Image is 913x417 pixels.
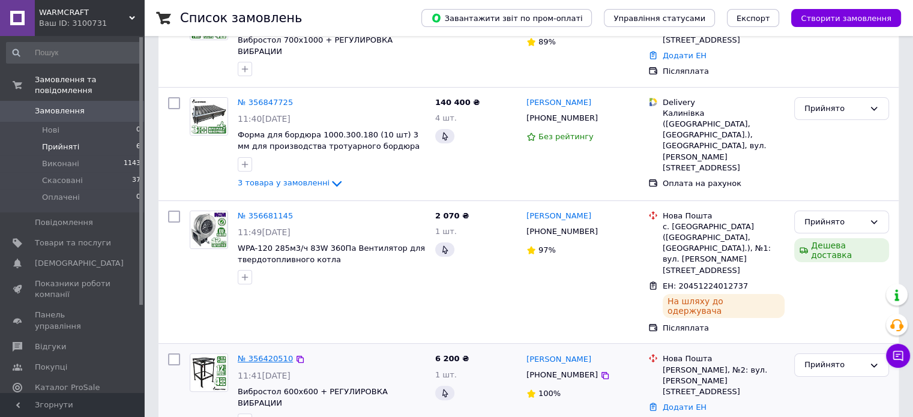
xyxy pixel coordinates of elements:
span: Товари та послуги [35,238,111,248]
span: Експорт [737,14,770,23]
img: Фото товару [190,211,227,248]
a: [PERSON_NAME] [526,97,591,109]
button: Управління статусами [604,9,715,27]
span: [PHONE_NUMBER] [526,113,598,122]
div: Оплата на рахунок [663,178,785,189]
div: [PERSON_NAME], №2: вул. [PERSON_NAME][STREET_ADDRESS] [663,365,785,398]
span: Без рейтингу [538,132,594,141]
span: Повідомлення [35,217,93,228]
button: Створити замовлення [791,9,901,27]
span: 1 шт. [435,370,457,379]
span: 100% [538,389,561,398]
div: Дешева доставка [794,238,889,262]
span: Оплачені [42,192,80,203]
span: Виконані [42,158,79,169]
div: с. [GEOGRAPHIC_DATA] ([GEOGRAPHIC_DATA], [GEOGRAPHIC_DATA].), №1: вул. [PERSON_NAME][STREET_ADDRESS] [663,221,785,276]
span: Прийняті [42,142,79,152]
span: Відгуки [35,341,66,352]
button: Експорт [727,9,780,27]
span: Створити замовлення [801,14,891,23]
a: Вибростол 600х600 + РЕГУЛИРОВКА ВИБРАЦИИ [238,387,388,407]
a: Додати ЕН [663,403,707,412]
span: 11:49[DATE] [238,227,291,237]
span: 97% [538,245,556,254]
div: Прийнято [804,103,864,115]
span: Замовлення та повідомлення [35,74,144,96]
img: Фото товару [190,354,227,391]
span: 89% [538,37,556,46]
div: Нова Пошта [663,353,785,364]
span: Завантажити звіт по пром-оплаті [431,13,582,23]
div: На шляху до одержувача [663,294,785,318]
a: № 356681145 [238,211,293,220]
span: 11:40[DATE] [238,114,291,124]
a: Вибростол 700х1000 + РЕГУЛИРОВКА ВИБРАЦИИ [238,35,393,56]
span: 6 [136,142,140,152]
a: 3 товара у замовленні [238,178,344,187]
a: Додати ЕН [663,51,707,60]
span: ЕН: 20451224012737 [663,281,748,290]
span: 11:41[DATE] [238,371,291,380]
span: Показники роботи компанії [35,278,111,300]
div: Delivery [663,97,785,108]
a: № 356420510 [238,354,293,363]
span: [PHONE_NUMBER] [526,370,598,379]
span: Каталог ProSale [35,382,100,393]
a: [PERSON_NAME] [526,354,591,365]
img: Фото товару [190,98,227,135]
span: 4 шт. [435,113,457,122]
span: Покупці [35,362,67,373]
input: Пошук [6,42,142,64]
span: [DEMOGRAPHIC_DATA] [35,258,124,269]
span: [PHONE_NUMBER] [526,227,598,236]
span: 6 200 ₴ [435,354,469,363]
span: 1 шт. [435,227,457,236]
a: WPA-120 285м3/ч 83W 360Па Вентилятор для твердотопливного котла [238,244,425,264]
span: WARMCRAFT [39,7,129,18]
div: Післяплата [663,323,785,334]
span: Управління статусами [613,14,705,23]
div: Прийнято [804,359,864,371]
h1: Список замовлень [180,11,302,25]
div: Ваш ID: 3100731 [39,18,144,29]
div: Післяплата [663,66,785,77]
div: Нова Пошта [663,211,785,221]
a: № 356847725 [238,98,293,107]
a: Фото товару [190,97,228,136]
button: Чат з покупцем [886,344,910,368]
span: 2 070 ₴ [435,211,469,220]
span: 37 [132,175,140,186]
span: 0 [136,125,140,136]
span: 3 товара у замовленні [238,178,330,187]
span: Замовлення [35,106,85,116]
a: [PERSON_NAME] [526,211,591,222]
div: Прийнято [804,216,864,229]
span: 0 [136,192,140,203]
a: Форма для бордюра 1000.300.180 (10 шт) 3 мм для производства тротуарного бордюра [238,130,420,151]
span: 140 400 ₴ [435,98,480,107]
a: Створити замовлення [779,13,901,22]
div: Калинівка ([GEOGRAPHIC_DATA], [GEOGRAPHIC_DATA].), [GEOGRAPHIC_DATA], вул. [PERSON_NAME][STREET_A... [663,108,785,173]
a: Фото товару [190,353,228,392]
span: 1143 [124,158,140,169]
span: Скасовані [42,175,83,186]
span: Панель управління [35,310,111,331]
button: Завантажити звіт по пром-оплаті [421,9,592,27]
span: Нові [42,125,59,136]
